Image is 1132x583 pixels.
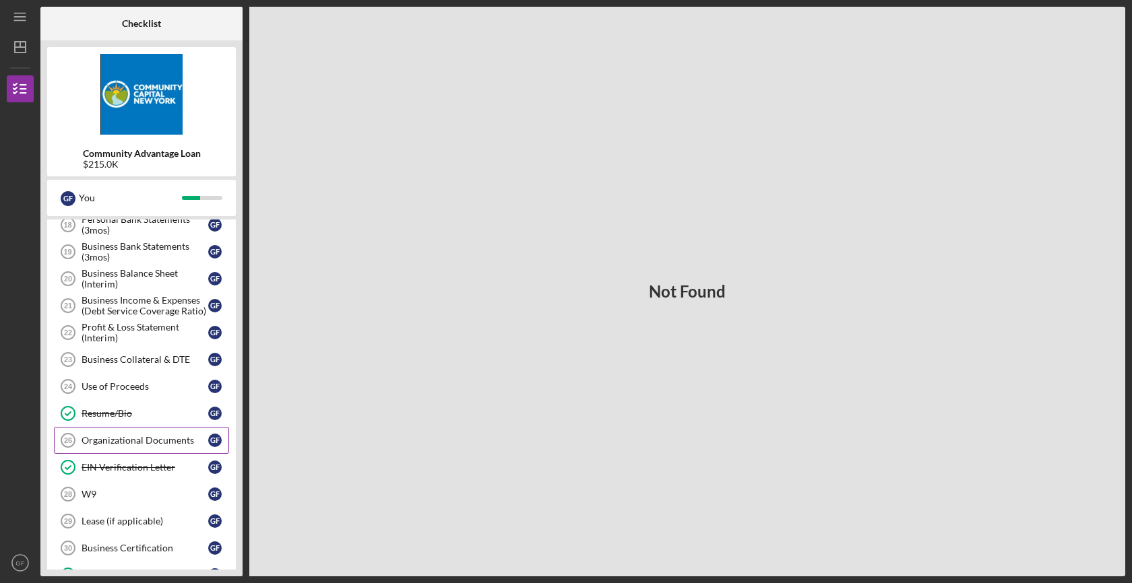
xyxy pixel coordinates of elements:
[82,381,208,392] div: Use of Proceeds
[82,354,208,365] div: Business Collateral & DTE
[208,353,222,366] div: G F
[54,373,229,400] a: 24Use of ProceedsGF
[208,218,222,232] div: G F
[83,148,201,159] b: Community Advantage Loan
[79,186,182,209] div: You
[63,248,71,256] tspan: 19
[82,516,208,526] div: Lease (if applicable)
[54,508,229,535] a: 29Lease (if applicable)GF
[82,435,208,446] div: Organizational Documents
[64,275,72,283] tspan: 20
[208,514,222,528] div: G F
[64,382,73,390] tspan: 24
[82,462,208,473] div: EIN Verification Letter
[54,238,229,265] a: 19Business Bank Statements (3mos)GF
[208,407,222,420] div: G F
[54,346,229,373] a: 23Business Collateral & DTEGF
[54,319,229,346] a: 22Profit & Loss Statement (Interim)GF
[83,159,201,170] div: $215.0K
[47,54,236,135] img: Product logo
[208,326,222,339] div: G F
[54,481,229,508] a: 28W9GF
[61,191,75,206] div: G F
[208,299,222,312] div: G F
[208,487,222,501] div: G F
[82,489,208,500] div: W9
[54,535,229,561] a: 30Business CertificationGF
[208,541,222,555] div: G F
[54,265,229,292] a: 20Business Balance Sheet (Interim)GF
[54,427,229,454] a: 26Organizational DocumentsGF
[54,292,229,319] a: 21Business Income & Expenses (Debt Service Coverage Ratio)GF
[64,302,72,310] tspan: 21
[208,460,222,474] div: G F
[82,322,208,343] div: Profit & Loss Statement (Interim)
[82,408,208,419] div: Resume/Bio
[54,454,229,481] a: EIN Verification LetterGF
[208,380,222,393] div: G F
[122,18,161,29] b: Checklist
[54,211,229,238] a: 18Personal Bank Statements (3mos)GF
[82,295,208,316] div: Business Income & Expenses (Debt Service Coverage Ratio)
[54,400,229,427] a: Resume/BioGF
[64,490,72,498] tspan: 28
[649,282,726,301] h3: Not Found
[63,221,71,229] tspan: 18
[82,241,208,263] div: Business Bank Statements (3mos)
[82,268,208,289] div: Business Balance Sheet (Interim)
[7,549,34,576] button: GF
[64,436,72,444] tspan: 26
[64,544,72,552] tspan: 30
[82,214,208,236] div: Personal Bank Statements (3mos)
[208,568,222,582] div: G F
[64,517,72,525] tspan: 29
[64,329,72,337] tspan: 22
[15,559,24,567] text: GF
[208,272,222,285] div: G F
[208,245,222,259] div: G F
[82,543,208,553] div: Business Certification
[208,434,222,447] div: G F
[64,355,72,364] tspan: 23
